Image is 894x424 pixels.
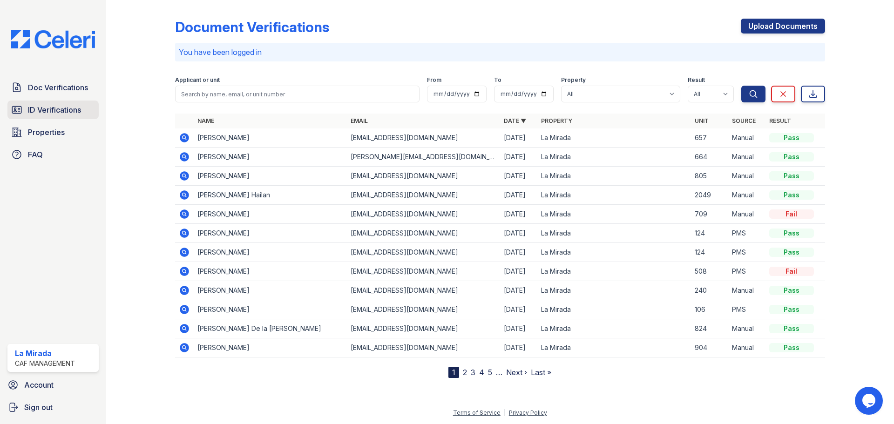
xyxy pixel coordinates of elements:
[728,338,765,357] td: Manual
[728,243,765,262] td: PMS
[427,76,441,84] label: From
[537,167,691,186] td: La Mirada
[769,343,814,352] div: Pass
[728,148,765,167] td: Manual
[691,186,728,205] td: 2049
[7,78,99,97] a: Doc Verifications
[769,117,791,124] a: Result
[28,149,43,160] span: FAQ
[194,128,347,148] td: [PERSON_NAME]
[500,300,537,319] td: [DATE]
[28,104,81,115] span: ID Verifications
[728,300,765,319] td: PMS
[728,224,765,243] td: PMS
[688,76,705,84] label: Result
[537,148,691,167] td: La Mirada
[695,117,709,124] a: Unit
[194,224,347,243] td: [PERSON_NAME]
[537,186,691,205] td: La Mirada
[194,338,347,357] td: [PERSON_NAME]
[691,262,728,281] td: 508
[769,324,814,333] div: Pass
[537,338,691,357] td: La Mirada
[509,409,547,416] a: Privacy Policy
[347,319,500,338] td: [EMAIL_ADDRESS][DOMAIN_NAME]
[28,127,65,138] span: Properties
[728,128,765,148] td: Manual
[194,262,347,281] td: [PERSON_NAME]
[769,209,814,219] div: Fail
[7,145,99,164] a: FAQ
[537,205,691,224] td: La Mirada
[500,319,537,338] td: [DATE]
[504,117,526,124] a: Date ▼
[728,167,765,186] td: Manual
[500,128,537,148] td: [DATE]
[691,319,728,338] td: 824
[347,186,500,205] td: [EMAIL_ADDRESS][DOMAIN_NAME]
[769,248,814,257] div: Pass
[347,338,500,357] td: [EMAIL_ADDRESS][DOMAIN_NAME]
[691,243,728,262] td: 124
[7,123,99,141] a: Properties
[500,338,537,357] td: [DATE]
[537,224,691,243] td: La Mirada
[4,30,102,48] img: CE_Logo_Blue-a8612792a0a2168367f1c8372b55b34899dd931a85d93a1a3d3e32e68fde9ad4.png
[504,409,506,416] div: |
[194,167,347,186] td: [PERSON_NAME]
[769,190,814,200] div: Pass
[691,205,728,224] td: 709
[347,148,500,167] td: [PERSON_NAME][EMAIL_ADDRESS][DOMAIN_NAME]
[506,368,527,377] a: Next ›
[179,47,821,58] p: You have been logged in
[500,262,537,281] td: [DATE]
[175,76,220,84] label: Applicant or unit
[500,167,537,186] td: [DATE]
[471,368,475,377] a: 3
[537,300,691,319] td: La Mirada
[197,117,214,124] a: Name
[537,243,691,262] td: La Mirada
[347,300,500,319] td: [EMAIL_ADDRESS][DOMAIN_NAME]
[175,19,329,35] div: Document Verifications
[500,148,537,167] td: [DATE]
[855,387,885,415] iframe: chat widget
[347,167,500,186] td: [EMAIL_ADDRESS][DOMAIN_NAME]
[28,82,88,93] span: Doc Verifications
[24,402,53,413] span: Sign out
[537,319,691,338] td: La Mirada
[500,205,537,224] td: [DATE]
[537,128,691,148] td: La Mirada
[691,128,728,148] td: 657
[728,262,765,281] td: PMS
[194,281,347,300] td: [PERSON_NAME]
[15,359,75,368] div: CAF Management
[347,281,500,300] td: [EMAIL_ADDRESS][DOMAIN_NAME]
[537,281,691,300] td: La Mirada
[769,305,814,314] div: Pass
[691,300,728,319] td: 106
[741,19,825,34] a: Upload Documents
[479,368,484,377] a: 4
[347,128,500,148] td: [EMAIL_ADDRESS][DOMAIN_NAME]
[691,167,728,186] td: 805
[7,101,99,119] a: ID Verifications
[194,186,347,205] td: [PERSON_NAME] Hailan
[4,398,102,417] a: Sign out
[728,319,765,338] td: Manual
[732,117,756,124] a: Source
[500,186,537,205] td: [DATE]
[494,76,501,84] label: To
[691,281,728,300] td: 240
[769,171,814,181] div: Pass
[347,205,500,224] td: [EMAIL_ADDRESS][DOMAIN_NAME]
[769,152,814,162] div: Pass
[769,133,814,142] div: Pass
[347,243,500,262] td: [EMAIL_ADDRESS][DOMAIN_NAME]
[15,348,75,359] div: La Mirada
[728,281,765,300] td: Manual
[448,367,459,378] div: 1
[691,148,728,167] td: 664
[194,205,347,224] td: [PERSON_NAME]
